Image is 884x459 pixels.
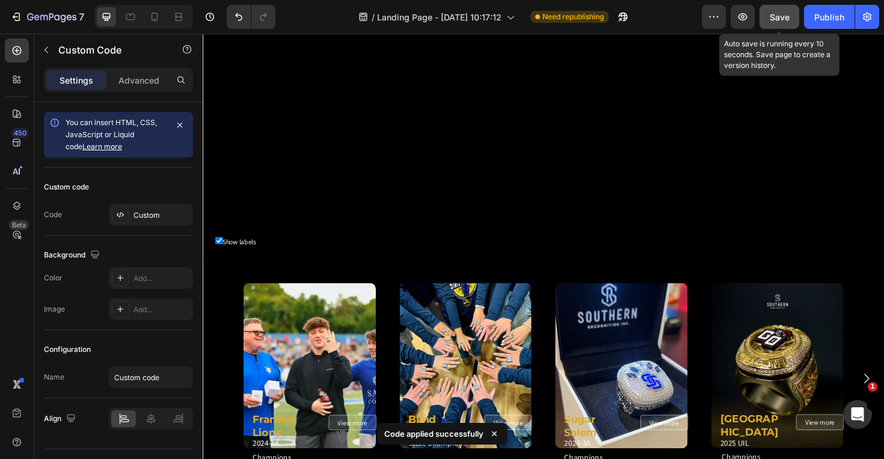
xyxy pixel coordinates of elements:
p: View more [308,405,339,419]
div: Image [44,304,65,315]
span: Save [770,12,790,22]
span: Landing Page - [DATE] 10:17:12 [377,11,502,23]
div: Custom code [44,182,89,193]
img: gempages_494420152121558133-5569dd57-d622-4cbf-acbf-9346d780701e.png [539,264,679,439]
h2: [GEOGRAPHIC_DATA] [547,400,612,431]
a: Learn more [82,142,122,151]
h2: Franklin Lions [52,401,117,431]
p: View more [638,405,669,418]
button: 7 [5,5,90,29]
p: Custom Code [58,43,161,57]
div: Add... [134,304,190,315]
span: 1 [868,382,877,392]
h2: Blind Brook [217,401,282,431]
h2: 2024-3A Champions [52,425,117,457]
p: Advanced [118,74,159,87]
button: <p>View more</p> [134,404,184,420]
div: Configuration [44,344,91,355]
img: gempages_494420152121558133-c2d0b58b-6508-4782-872e-8227da271954.jpg [373,264,514,439]
img: gempages_494420152121558133-15aa4aa1-c90c-41bc-afcd-aaa8eee59856.jpg [43,264,183,439]
div: Code [44,209,62,220]
p: Settings [60,74,93,87]
h2: Sugar Salem [382,401,447,431]
div: Publish [814,11,844,23]
div: Add... [134,273,190,284]
p: 7 [79,10,84,24]
span: You can insert HTML, CSS, JavaScript or Liquid code [66,118,157,151]
button: Carousel Next Arrow [686,348,720,382]
span: Need republishing [542,11,604,22]
div: Undo/Redo [227,5,275,29]
h2: 2025 UIL Champions [547,425,612,457]
div: Color [44,273,63,283]
p: View more [473,405,505,419]
div: Background [44,247,102,263]
span: / [372,11,375,23]
p: Code applied successfully [384,428,483,440]
button: Save [760,5,799,29]
div: Custom [134,210,190,221]
iframe: Intercom live chat [843,400,872,429]
div: Beta [9,220,29,230]
img: gempages_494420152121558133-143267bd-5945-42ee-8459-800163d18ed7.jpg [209,264,349,439]
h2: State Champions [217,425,282,442]
button: Publish [804,5,855,29]
p: View more [143,405,174,419]
h2: 2024-3A Champions [382,425,447,457]
iframe: Design area [203,34,884,459]
div: Name [44,372,64,383]
div: Align [44,411,78,427]
div: 450 [11,128,29,138]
